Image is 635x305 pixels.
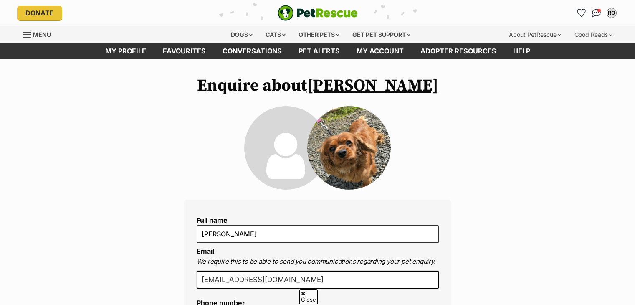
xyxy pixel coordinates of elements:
a: My profile [97,43,154,59]
img: Lizzie [307,106,391,190]
button: My account [605,6,618,20]
div: About PetRescue [503,26,567,43]
a: Favourites [575,6,588,20]
p: We require this to be able to send you communications regarding your pet enquiry. [197,257,439,267]
div: Dogs [225,26,258,43]
input: E.g. Jimmy Chew [197,225,439,243]
h1: Enquire about [184,76,451,95]
div: Other pets [293,26,345,43]
label: Email [197,247,214,255]
a: Conversations [590,6,603,20]
label: Full name [197,216,439,224]
a: Adopter resources [412,43,505,59]
a: Donate [17,6,62,20]
a: My account [348,43,412,59]
img: chat-41dd97257d64d25036548639549fe6c8038ab92f7586957e7f3b1b290dea8141.svg [592,9,601,17]
span: Menu [33,31,51,38]
a: Favourites [154,43,214,59]
div: Get pet support [347,26,416,43]
ul: Account quick links [575,6,618,20]
img: logo-e224e6f780fb5917bec1dbf3a21bbac754714ae5b6737aabdf751b685950b380.svg [278,5,358,21]
a: Help [505,43,539,59]
a: Pet alerts [290,43,348,59]
a: [PERSON_NAME] [307,75,438,96]
a: Menu [23,26,57,41]
span: Close [299,289,318,304]
a: PetRescue [278,5,358,21]
div: RO [607,9,616,17]
div: Good Reads [569,26,618,43]
div: Cats [260,26,291,43]
a: conversations [214,43,290,59]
